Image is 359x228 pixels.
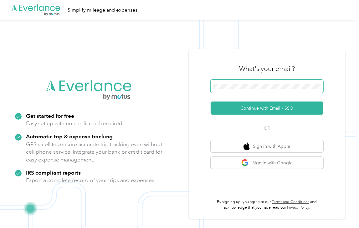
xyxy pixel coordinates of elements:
[26,176,156,184] p: Export a complete record of your trips and expenses.
[287,205,309,210] a: Privacy Policy
[211,157,323,169] button: google logoSign in with Google
[244,142,250,150] img: apple logo
[241,159,249,167] img: google logo
[68,6,137,14] div: Simplify mileage and expenses
[211,102,323,115] button: Continue with Email / SSO
[272,200,309,204] a: Terms and Conditions
[239,64,295,73] h3: What's your email?
[211,199,323,210] p: By signing up, you agree to our and acknowledge that you have read our .
[26,169,81,176] strong: IRS compliant reports
[256,125,278,131] span: OR
[26,133,113,140] strong: Automatic trip & expense tracking
[211,140,323,152] button: apple logoSign in with Apple
[26,112,74,119] strong: Get started for free
[26,120,122,127] p: Easy set up with no credit card required
[26,141,163,164] p: GPS satellites ensure accurate trip tracking even without cell phone service. Integrate your bank...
